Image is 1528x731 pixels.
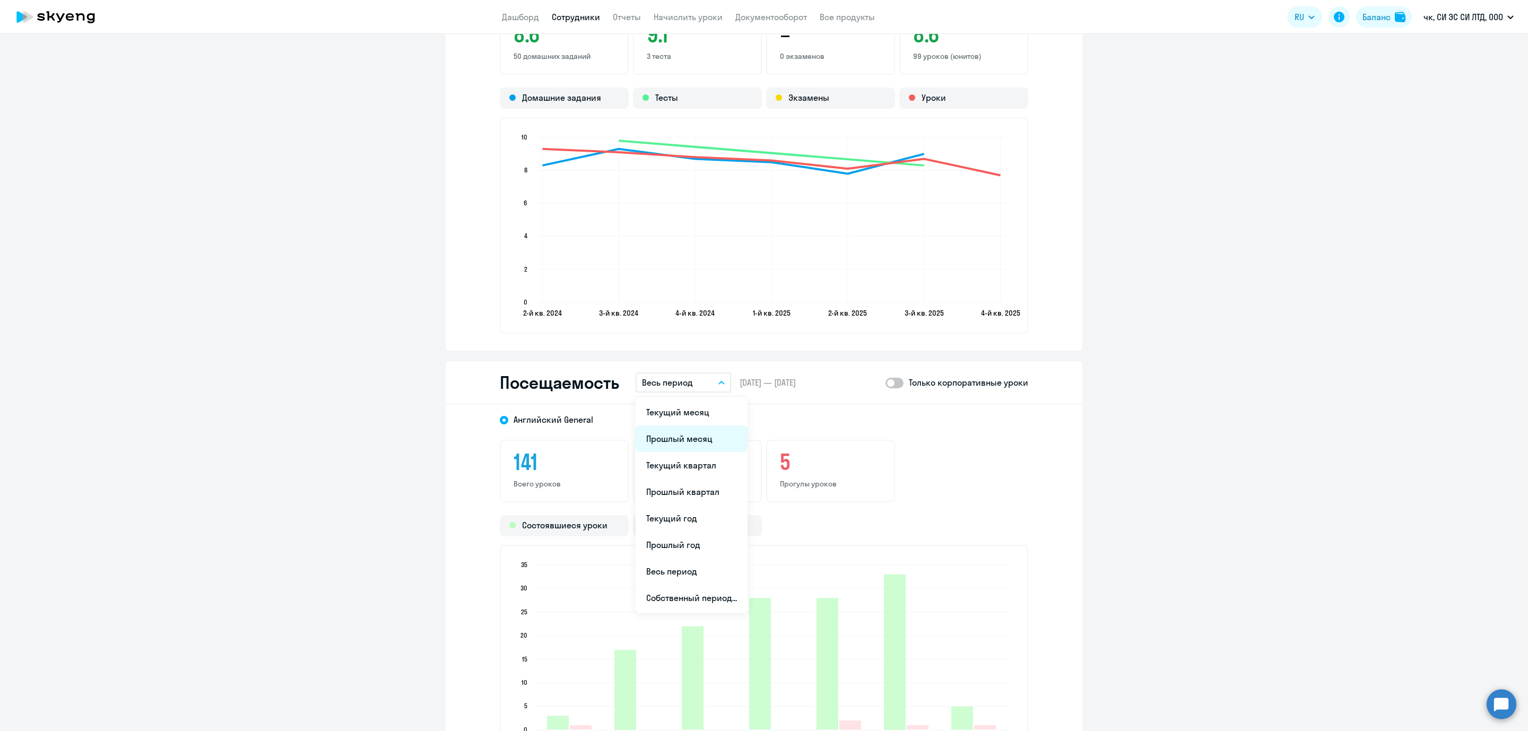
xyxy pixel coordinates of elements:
text: 15 [522,655,527,663]
text: 25 [521,608,527,616]
p: Прогулы уроков [780,479,881,489]
h3: 141 [514,449,615,475]
path: 2024-09-29T21:00:00.000Z Состоявшиеся уроки 17 [614,650,636,730]
text: 2-й кв. 2025 [828,308,867,318]
div: Прогулы [633,515,762,536]
button: RU [1287,6,1322,28]
span: [DATE] — [DATE] [740,377,796,388]
a: Дашборд [502,12,539,22]
text: 4 [524,232,527,240]
path: 2025-08-05T21:00:00.000Z Прогулы 1 [907,725,928,729]
text: 8 [524,166,527,174]
div: Экзамены [766,88,895,109]
p: Всего уроков [514,479,615,489]
p: Только корпоративные уроки [909,376,1028,389]
text: 3-й кв. 2024 [599,308,638,318]
button: чк, СИ ЭС СИ ЛТД, ООО [1418,4,1519,30]
text: 20 [520,631,527,639]
text: 35 [521,561,527,569]
text: 10 [522,678,527,686]
button: Балансbalance [1356,6,1412,28]
text: 30 [520,584,527,592]
ul: RU [636,397,748,613]
img: balance [1395,12,1405,22]
text: 6 [524,199,527,207]
h3: 5 [780,449,881,475]
p: 0 экзаменов [780,51,881,61]
path: 2024-06-26T21:00:00.000Z Прогулы 1 [570,725,592,729]
path: 2025-08-05T21:00:00.000Z Состоявшиеся уроки 33 [884,575,906,730]
path: 2025-10-05T21:00:00.000Z Прогулы 1 [974,725,996,729]
h2: Посещаемость [500,372,619,393]
path: 2024-06-26T21:00:00.000Z Состоявшиеся уроки 3 [547,716,569,729]
a: Все продукты [820,12,875,22]
h3: 9.1 [647,22,748,47]
p: 99 уроков (юнитов) [913,51,1014,61]
span: RU [1295,11,1304,23]
div: Состоявшиеся уроки [500,515,629,536]
text: 0 [524,298,527,306]
path: 2024-12-28T21:00:00.000Z Состоявшиеся уроки 22 [682,626,704,730]
span: Английский General [514,414,593,425]
p: 3 теста [647,51,748,61]
a: Отчеты [613,12,641,22]
text: 2 [524,265,527,273]
p: чк, СИ ЭС СИ ЛТД, ООО [1423,11,1503,23]
path: 2025-06-05T21:00:00.000Z Прогулы 2 [839,720,861,729]
div: Уроки [899,88,1028,109]
a: Начислить уроки [654,12,723,22]
h3: 8.6 [514,22,615,47]
button: Весь период [636,372,731,393]
path: 2025-06-05T21:00:00.000Z Состоявшиеся уроки 28 [817,598,838,729]
div: Домашние задания [500,88,629,109]
text: 4-й кв. 2024 [675,308,715,318]
path: 2025-03-25T21:00:00.000Z Состоявшиеся уроки 28 [749,598,771,729]
path: 2025-10-05T21:00:00.000Z Состоявшиеся уроки 5 [951,707,973,730]
h3: – [780,22,881,47]
p: Весь период [642,376,693,389]
a: Документооборот [735,12,807,22]
text: 4-й кв. 2025 [981,308,1020,318]
h3: 8.6 [913,22,1014,47]
text: 3-й кв. 2025 [905,308,944,318]
text: 2-й кв. 2024 [523,308,562,318]
text: 1-й кв. 2025 [753,308,791,318]
text: 5 [524,702,527,710]
div: Баланс [1362,11,1391,23]
text: 10 [522,133,527,141]
a: Сотрудники [552,12,600,22]
p: 50 домашних заданий [514,51,615,61]
div: Тесты [633,88,762,109]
